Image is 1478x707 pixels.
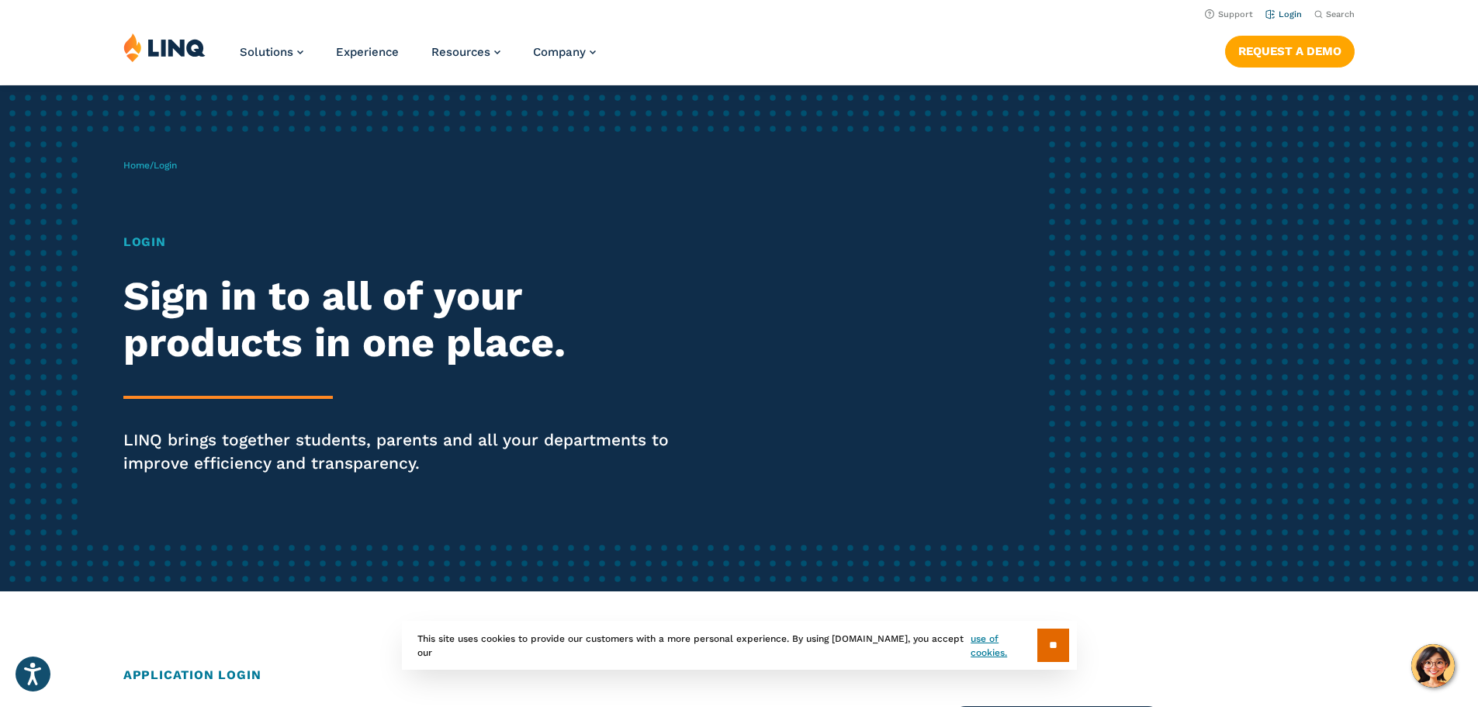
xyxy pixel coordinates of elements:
a: Company [533,45,596,59]
a: Resources [431,45,500,59]
span: Resources [431,45,490,59]
span: Solutions [240,45,293,59]
span: Search [1326,9,1355,19]
span: Company [533,45,586,59]
nav: Button Navigation [1225,33,1355,67]
a: Support [1205,9,1253,19]
a: Home [123,160,150,171]
div: This site uses cookies to provide our customers with a more personal experience. By using [DOMAIN... [402,621,1077,670]
button: Open Search Bar [1314,9,1355,20]
h1: Login [123,233,693,251]
a: use of cookies. [971,632,1037,660]
p: LINQ brings together students, parents and all your departments to improve efficiency and transpa... [123,428,693,475]
a: Solutions [240,45,303,59]
button: Hello, have a question? Let’s chat. [1411,644,1455,688]
a: Request a Demo [1225,36,1355,67]
h2: Sign in to all of your products in one place. [123,273,693,366]
nav: Primary Navigation [240,33,596,84]
a: Login [1265,9,1302,19]
span: Login [154,160,177,171]
img: LINQ | K‑12 Software [123,33,206,62]
a: Experience [336,45,399,59]
span: / [123,160,177,171]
